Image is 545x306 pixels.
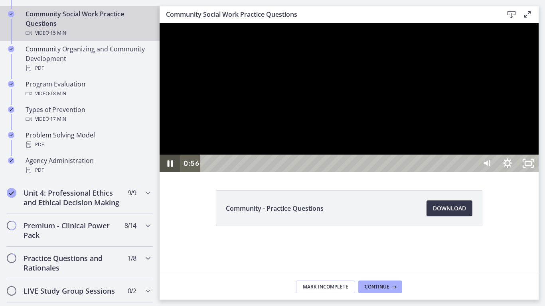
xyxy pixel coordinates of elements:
i: Completed [8,106,14,113]
button: Mute [317,131,338,149]
a: Download [427,200,472,216]
div: Video [26,114,150,124]
span: Download [433,204,466,213]
span: 1 / 8 [128,253,136,263]
div: Types of Prevention [26,105,150,124]
div: PDF [26,140,150,149]
h2: LIVE Study Group Sessions [24,286,121,296]
div: Community Organizing and Community Development [26,44,150,73]
div: Community Social Work Practice Questions [26,9,150,38]
span: 9 / 9 [128,188,136,198]
div: Video [26,28,150,38]
button: Show settings menu [338,131,358,149]
h2: Unit 4: Professional Ethics and Ethical Decision Making [24,188,121,207]
span: · 15 min [49,28,66,38]
h3: Community Social Work Practice Questions [166,10,491,19]
div: Program Evaluation [26,79,150,98]
i: Completed [8,157,14,164]
span: · 17 min [49,114,66,124]
span: 0 / 2 [128,286,136,296]
button: Mark Incomplete [296,280,355,293]
span: Mark Incomplete [303,284,348,290]
span: · 18 min [49,89,66,98]
span: 8 / 14 [124,221,136,230]
div: PDF [26,165,150,175]
i: Completed [7,188,16,198]
button: Continue [358,280,402,293]
div: Agency Administration [26,156,150,175]
button: Unfullscreen [358,131,379,149]
h2: Practice Questions and Rationales [24,253,121,273]
span: Continue [365,284,389,290]
span: Community - Practice Questions [226,204,324,213]
iframe: Video Lesson [160,23,539,172]
i: Completed [8,46,14,52]
div: Video [26,89,150,98]
i: Completed [8,132,14,138]
i: Completed [8,81,14,87]
i: Completed [8,11,14,17]
div: PDF [26,63,150,73]
h2: Premium - Clinical Power Pack [24,221,121,240]
div: Problem Solving Model [26,130,150,149]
